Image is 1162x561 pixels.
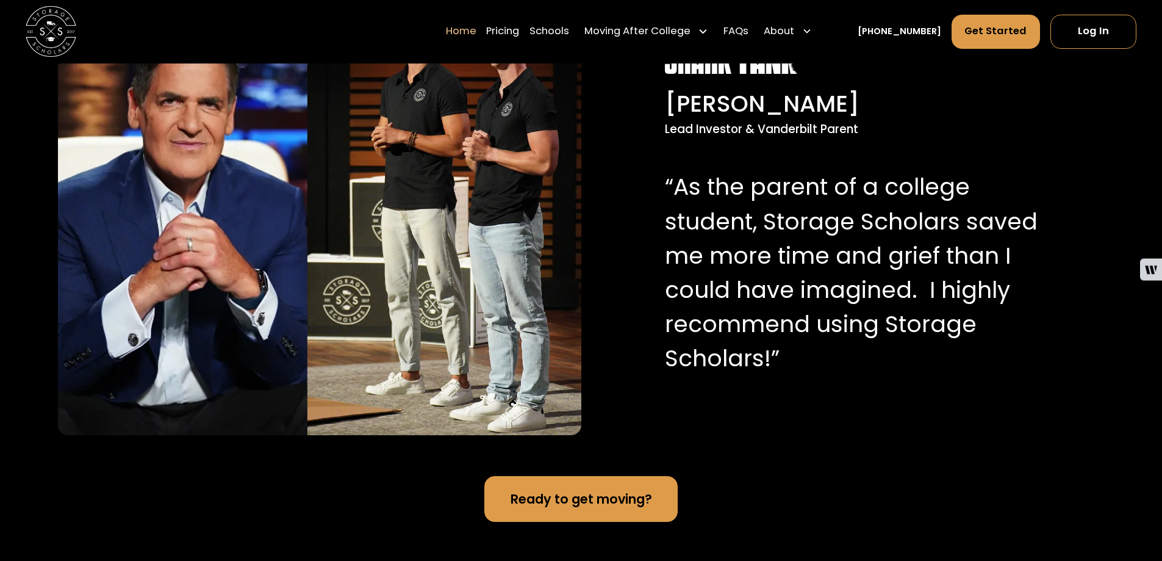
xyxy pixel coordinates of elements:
[484,476,678,522] a: Ready to get moving?
[446,14,476,49] a: Home
[486,14,519,49] a: Pricing
[665,121,1041,138] div: Lead Investor & Vanderbilt Parent
[511,490,652,509] div: Ready to get moving?
[952,15,1041,49] a: Get Started
[764,24,794,40] div: About
[26,6,76,57] img: Storage Scholars main logo
[529,14,569,49] a: Schools
[665,87,1041,121] div: [PERSON_NAME]
[665,170,1041,375] p: “As the parent of a college student, Storage Scholars saved me more time and grief than I could h...
[858,25,941,38] a: [PHONE_NUMBER]
[723,14,748,49] a: FAQs
[1050,15,1136,49] a: Log In
[579,14,714,49] div: Moving After College
[584,24,690,40] div: Moving After College
[759,14,817,49] div: About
